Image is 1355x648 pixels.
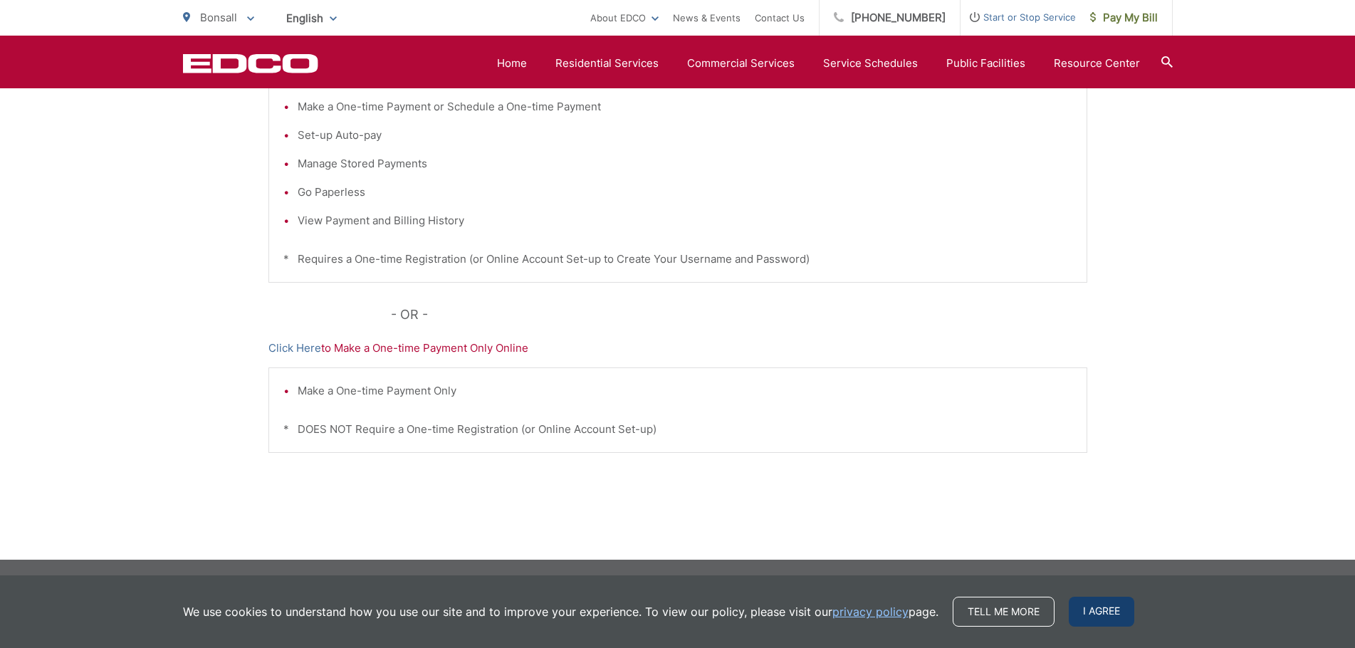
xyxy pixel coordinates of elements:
[1069,597,1134,627] span: I agree
[268,340,1087,357] p: to Make a One-time Payment Only Online
[183,603,938,620] p: We use cookies to understand how you use our site and to improve your experience. To view our pol...
[687,55,795,72] a: Commercial Services
[673,9,741,26] a: News & Events
[555,55,659,72] a: Residential Services
[823,55,918,72] a: Service Schedules
[832,603,909,620] a: privacy policy
[298,212,1072,229] li: View Payment and Billing History
[283,421,1072,438] p: * DOES NOT Require a One-time Registration (or Online Account Set-up)
[268,340,321,357] a: Click Here
[946,55,1025,72] a: Public Facilities
[755,9,805,26] a: Contact Us
[200,11,237,24] span: Bonsall
[953,597,1055,627] a: Tell me more
[298,98,1072,115] li: Make a One-time Payment or Schedule a One-time Payment
[298,184,1072,201] li: Go Paperless
[1054,55,1140,72] a: Resource Center
[590,9,659,26] a: About EDCO
[1090,9,1158,26] span: Pay My Bill
[298,382,1072,399] li: Make a One-time Payment Only
[183,53,318,73] a: EDCD logo. Return to the homepage.
[276,6,347,31] span: English
[298,155,1072,172] li: Manage Stored Payments
[497,55,527,72] a: Home
[298,127,1072,144] li: Set-up Auto-pay
[391,304,1087,325] p: - OR -
[283,251,1072,268] p: * Requires a One-time Registration (or Online Account Set-up to Create Your Username and Password)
